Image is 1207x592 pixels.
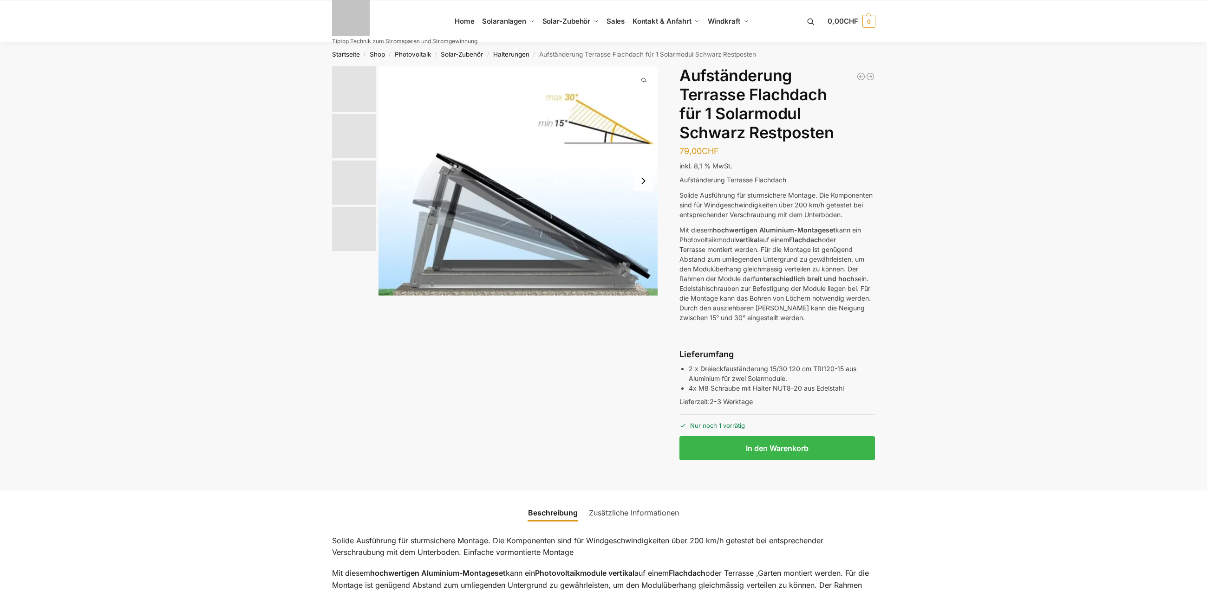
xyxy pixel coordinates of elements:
span: Lieferzeit: [679,398,753,405]
strong: unterschiedlich breit und hoch [755,275,855,283]
span: Solar-Zubehör [542,17,591,26]
a: Startseite [332,51,360,58]
img: halterung terasse-Flachdach [332,161,376,205]
img: Aufständerung -Flachdach [332,114,376,158]
span: / [529,51,539,58]
button: In den Warenkorb [679,436,875,460]
a: Halterung-Terrasse AufständerungHalterung Terrasse1 [378,66,658,296]
span: Kontakt & Anfahrt [633,17,692,26]
a: Sales [602,0,628,42]
strong: hochwertigen Aluminium-Montageset [370,568,506,578]
a: Halterungen [493,51,529,58]
span: 0 [862,15,875,28]
span: Solaranlagen [482,17,526,26]
a: Photovoltaik [395,51,431,58]
a: Beschreibung [522,502,583,524]
a: Solar-Zubehör [538,0,602,42]
span: / [385,51,395,58]
p: Nur noch 1 vorrätig [679,414,875,431]
a: Solar-Zubehör [441,51,483,58]
nav: Breadcrumb [315,42,892,66]
span: CHF [702,146,719,156]
span: 0,00 [828,17,858,26]
p: Solide Ausführung für sturmsichere Montage. Die Komponenten sind für Windgeschwindigkeiten über 2... [332,535,875,559]
span: / [360,51,370,58]
strong: vertikal [736,236,759,244]
img: Halterung-Terrasse [378,66,658,296]
span: / [431,51,441,58]
span: CHF [844,17,858,26]
li: 4x M8 Schraube mit Halter NUT8-20 aus Edelstahl [689,383,875,393]
p: Tiptop Technik zum Stromsparen und Stromgewinnung [332,39,477,44]
button: Next slide [633,171,653,191]
a: Kontakt & Anfahrt [628,0,704,42]
img: Sturmsichere Aufständerung für 2 Solarmodule [332,207,376,251]
a: Halterung für 2 Photovoltaikmodule verstellbar [856,72,866,81]
strong: hochwertigen Aluminium-Montageset [713,226,835,234]
a: 0,00CHF 0 [828,7,875,35]
span: 2-3 Werktage [710,398,753,405]
span: / [483,51,493,58]
p: Solide Ausführung für sturmsichere Montage. Die Komponenten sind für Windgeschwindigkeiten über 2... [679,190,875,219]
a: Windkraft [704,0,752,42]
span: Windkraft [708,17,740,26]
bdi: 79,00 [679,146,719,156]
h4: Lieferumfang [679,348,875,360]
span: Sales [607,17,625,26]
a: Solaranlagen [478,0,538,42]
a: Shop [370,51,385,58]
span: inkl. 8,1 % MwSt. [679,162,732,170]
strong: Flachdach [669,568,705,578]
li: 2 x Dreieckfauständerung 15/30 120 cm TRI120-15 aus Aluminium für zwei Solarmodule. [689,364,875,383]
p: Mit diesem kann ein Photovoltaikmodul auf einem oder Terrasse montiert werden. Für die Montage is... [679,225,875,322]
strong: Photovoltaikmodule vertikal [535,568,634,578]
img: Halterung-Terrasse [332,66,376,112]
a: Aufständerung Terrasse Flachdach [866,72,875,81]
p: Aufständerung Terrasse Flachdach [679,175,875,185]
strong: Flachdach [789,236,822,244]
a: Zusätzliche Informationen [583,502,685,524]
h1: Aufständerung Terrasse Flachdach für 1 Solarmodul Schwarz Restposten [679,66,875,142]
